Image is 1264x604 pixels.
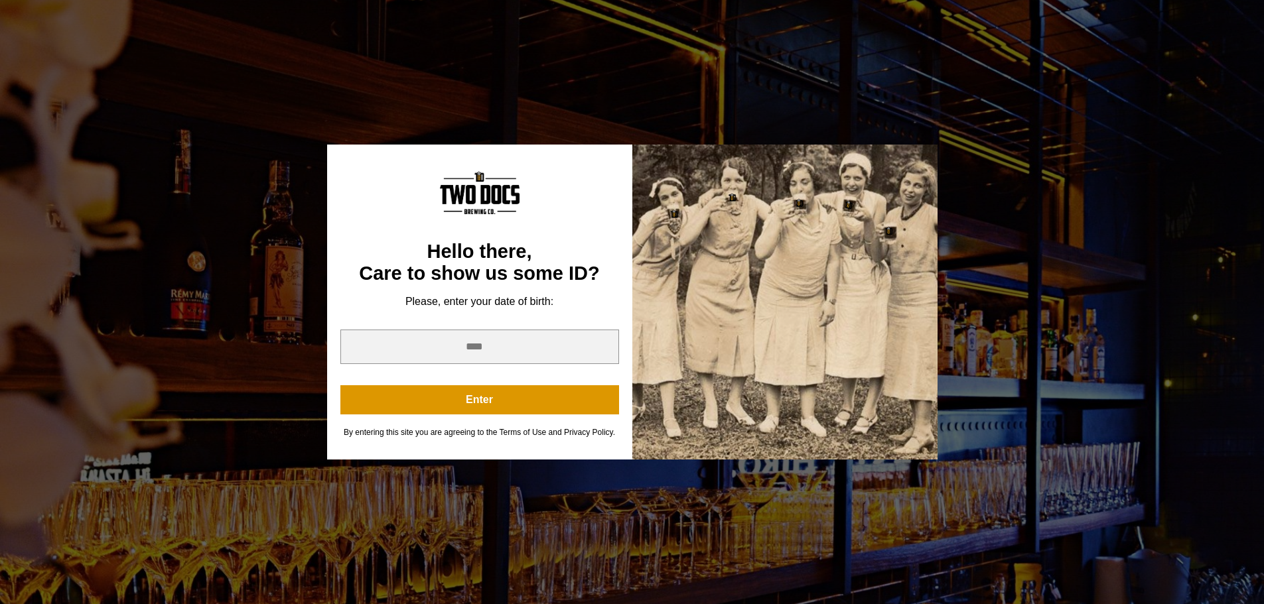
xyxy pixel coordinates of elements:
[340,385,619,414] button: Enter
[340,241,619,285] div: Hello there, Care to show us some ID?
[340,428,619,438] div: By entering this site you are agreeing to the Terms of Use and Privacy Policy.
[340,295,619,308] div: Please, enter your date of birth:
[340,330,619,364] input: year
[440,171,520,214] img: Content Logo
